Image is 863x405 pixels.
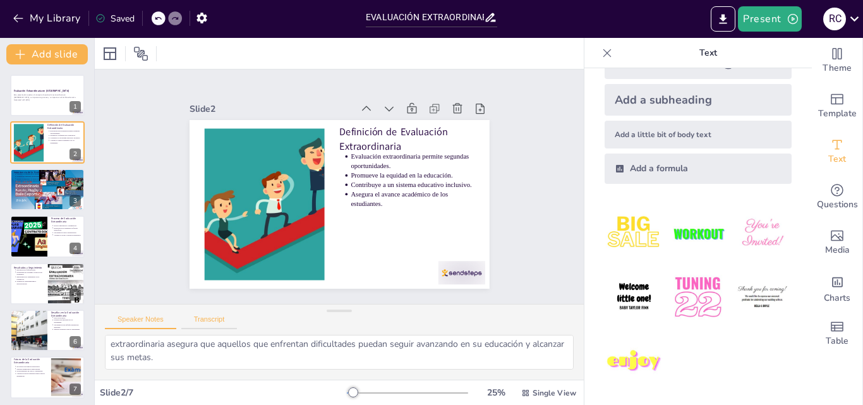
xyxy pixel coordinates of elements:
[6,44,88,64] button: Add slide
[16,280,44,284] p: Fomenta la responsabilidad y autoevaluación.
[54,227,81,231] p: Realización de exámenes en fechas específicas.
[47,123,81,130] p: Definición de Evaluación Extraordinaria
[54,319,81,323] p: Preparación adecuada de los estudiantes.
[14,90,69,93] strong: Evaluación Extraordinaria en [GEOGRAPHIC_DATA]
[824,291,850,305] span: Charts
[481,387,511,399] div: 25 %
[812,129,862,174] div: Add text boxes
[605,121,792,148] div: Add a little bit of body text
[10,310,85,351] div: 6
[95,13,135,25] div: Saved
[14,99,81,101] p: Generated with [URL]
[823,6,846,32] button: R C
[9,8,86,28] button: My Library
[257,203,335,358] div: Slide 2
[51,311,81,318] p: Desafíos en la Evaluación Extraordinaria
[826,334,848,348] span: Table
[69,195,81,207] div: 3
[738,6,801,32] button: Present
[733,268,792,327] img: 6.jpeg
[105,335,574,370] textarea: La evaluación extraordinaria proporciona a los estudiantes que no aprobaron la oportunidad de dem...
[818,107,857,121] span: Template
[16,366,47,368] p: Evolución con nuevas tecnologías.
[100,387,347,399] div: Slide 2 / 7
[14,358,47,365] p: Futuro de la Evaluación Extraordinaria
[10,263,85,305] div: 5
[51,217,81,224] p: Proceso de Evaluación Extraordinaria
[228,77,308,212] p: Definición de Evaluación Extraordinaria
[105,315,176,329] button: Speaker Notes
[16,269,44,271] p: Recepción de calificaciones.
[823,8,846,30] div: R C
[16,373,47,377] p: Creación de un ecosistema robusto para el aprendizaje.
[668,268,727,327] img: 5.jpeg
[812,220,862,265] div: Add images, graphics, shapes or video
[10,215,85,257] div: 4
[50,130,81,134] p: Evaluación extraordinaria permite segundas oportunidades.
[253,70,320,191] p: Evaluación extraordinaria permite segundas oportunidades.
[823,61,852,75] span: Theme
[16,271,44,275] p: Posibilidad de continuar la trayectoria académica.
[69,101,81,112] div: 1
[605,84,792,116] div: Add a subheading
[10,121,85,163] div: 2
[617,38,799,68] p: Text
[828,152,846,166] span: Text
[812,311,862,356] div: Add a table
[279,63,337,179] p: Contribuye a un sistema educativo inclusivo.
[10,356,85,398] div: 7
[54,225,81,227] p: Incluye inscripción y preparación.
[14,94,81,99] p: Esta presentación explora el concepto de evaluación extraordinaria en [GEOGRAPHIC_DATA], su impor...
[16,368,47,370] p: Métodos pedagógicos innovadores.
[533,388,576,398] span: Single View
[54,323,81,328] p: Necesidad de un enfoque pedagógico adecuado.
[50,136,81,139] p: Contribuye a un sistema educativo inclusivo.
[54,234,81,236] p: Asegura el acceso a recursos necesarios.
[812,174,862,220] div: Get real-time input from your audience
[16,275,44,280] p: Importancia del seguimiento post-evaluación.
[16,180,81,183] p: Contribuye al bienestar emocional de los estudiantes.
[605,332,663,391] img: 7.jpeg
[69,336,81,348] div: 6
[54,329,81,331] p: Superar obstáculos para el aprendizaje.
[287,54,354,175] p: Asegura el avance académico de los estudiantes.
[69,384,81,395] div: 7
[181,315,238,329] button: Transcript
[812,83,862,129] div: Add ready made slides
[69,243,81,254] div: 4
[50,134,81,136] p: Promueve la equidad en la educación.
[812,265,862,311] div: Add charts and graphs
[133,46,148,61] span: Position
[10,169,85,210] div: 3
[605,154,792,184] div: Add a formula
[16,178,81,180] p: Reduce la ansiedad y el estrés académico.
[605,268,663,327] img: 4.jpeg
[605,204,663,263] img: 1.jpeg
[14,265,44,269] p: Resultados y Seguimiento
[16,175,81,178] p: Fomenta un ambiente de aprendizaje positivo.
[812,38,862,83] div: Change the overall theme
[10,75,85,116] div: 1
[16,370,47,373] p: Fortalecimiento del apoyo comunitario.
[69,148,81,160] div: 2
[825,243,850,257] span: Media
[100,44,120,64] div: Layout
[54,232,81,234] p: Necesidad de apoyo institucional.
[16,173,81,176] p: Garantiza la equidad en el sistema educativo.
[270,66,329,183] p: Promueve la equidad en la educación.
[733,204,792,263] img: 3.jpeg
[711,6,735,32] button: Export to PowerPoint
[69,289,81,301] div: 5
[50,139,81,143] p: Asegura el avance académico de los estudiantes.
[54,317,81,319] p: Falta de recursos.
[14,171,81,174] p: Importancia de la Evaluación Extraordinaria
[817,198,858,212] span: Questions
[366,8,484,27] input: Insert title
[668,204,727,263] img: 2.jpeg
